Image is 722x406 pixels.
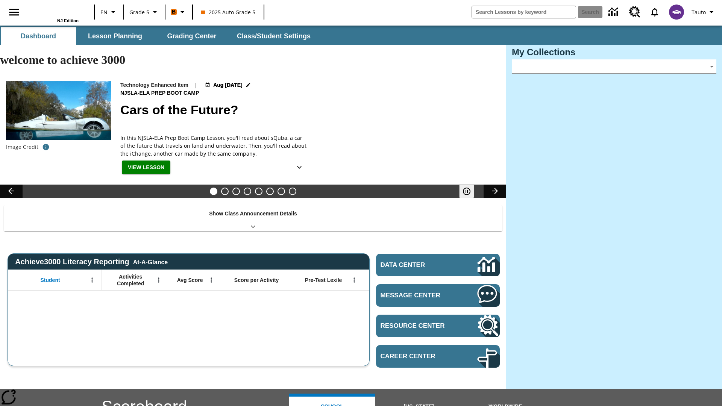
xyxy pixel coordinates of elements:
[244,188,251,195] button: Slide 4 One Idea, Lots of Hard Work
[15,258,168,266] span: Achieve3000 Literacy Reporting
[210,188,217,195] button: Slide 1 Cars of the Future?
[472,6,576,18] input: search field
[209,210,297,218] p: Show Class Announcement Details
[305,277,342,283] span: Pre-Test Lexile
[57,18,79,23] span: NJ Edition
[213,81,243,89] span: Aug [DATE]
[381,261,452,269] span: Data Center
[381,292,455,299] span: Message Center
[120,81,188,89] p: Technology Enhanced Item
[30,3,79,23] div: Home
[201,8,255,16] span: 2025 Auto Grade 5
[194,81,197,89] span: |
[255,188,262,195] button: Slide 5 Pre-release lesson
[168,5,190,19] button: Boost Class color is orange. Change class color
[126,5,162,19] button: Grade: Grade 5, Select a grade
[669,5,684,20] img: avatar image
[278,188,285,195] button: Slide 7 Making a Difference for the Planet
[38,140,53,154] button: Photo credit: AP
[512,47,716,58] h3: My Collections
[106,273,155,287] span: Activities Completed
[100,8,108,16] span: EN
[6,81,111,152] img: High-tech automobile treading water.
[97,5,121,19] button: Language: EN, Select a language
[376,284,500,307] a: Message Center
[484,185,506,198] button: Lesson carousel, Next
[289,188,296,195] button: Slide 8 Sleepless in the Animal Kingdom
[381,353,455,360] span: Career Center
[234,277,279,283] span: Score per Activity
[177,277,203,283] span: Avg Score
[120,100,497,120] h2: Cars of the Future?
[120,134,308,158] div: In this NJSLA-ELA Prep Boot Camp Lesson, you'll read about sQuba, a car of the future that travel...
[459,185,482,198] div: Pause
[1,27,76,45] button: Dashboard
[645,2,664,22] a: Notifications
[689,5,719,19] button: Profile/Settings
[41,277,60,283] span: Student
[604,2,625,23] a: Data Center
[3,1,25,23] button: Open side menu
[4,205,502,231] div: Show Class Announcement Details
[221,188,229,195] button: Slide 2 Taking Movies to the X-Dimension
[30,3,79,18] a: Home
[692,8,706,16] span: Tauto
[231,27,317,45] button: Class/Student Settings
[203,81,252,89] button: Aug 18 - Aug 01 Choose Dates
[625,2,645,22] a: Resource Center, Will open in new tab
[120,89,200,97] span: NJSLA-ELA Prep Boot Camp
[122,161,170,174] button: View Lesson
[376,254,500,276] a: Data Center
[376,315,500,337] a: Resource Center, Will open in new tab
[172,7,176,17] span: B
[154,27,229,45] button: Grading Center
[86,274,98,286] button: Open Menu
[664,2,689,22] button: Select a new avatar
[232,188,240,195] button: Slide 3 What's the Big Idea?
[6,143,38,151] p: Image Credit
[153,274,164,286] button: Open Menu
[133,258,168,266] div: At-A-Glance
[292,161,307,174] button: Show Details
[376,345,500,368] a: Career Center
[381,322,455,330] span: Resource Center
[349,274,360,286] button: Open Menu
[129,8,149,16] span: Grade 5
[459,185,474,198] button: Pause
[77,27,153,45] button: Lesson Planning
[266,188,274,195] button: Slide 6 Career Lesson
[206,274,217,286] button: Open Menu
